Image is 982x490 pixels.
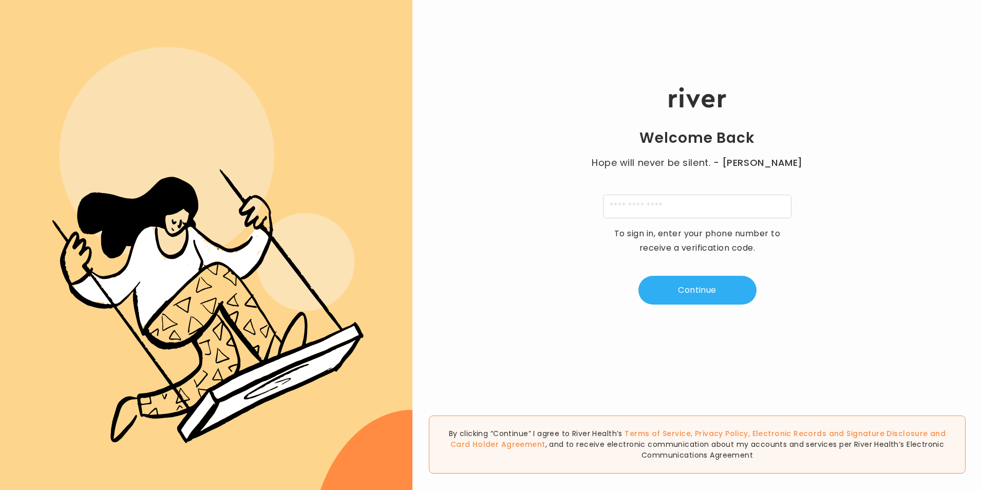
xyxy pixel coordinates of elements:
[752,428,928,439] a: Electronic Records and Signature Disclosure
[545,439,945,460] span: , and to receive electronic communication about my accounts and services per River Health’s Elect...
[638,276,757,305] button: Continue
[713,156,803,170] span: - [PERSON_NAME]
[625,428,691,439] a: Terms of Service
[450,439,545,449] a: Card Holder Agreement
[695,428,748,439] a: Privacy Policy
[429,416,966,474] div: By clicking “Continue” I agree to River Health’s
[582,156,813,170] p: Hope will never be silent.
[639,129,754,147] h1: Welcome Back
[450,428,946,449] span: , , and
[608,227,787,255] p: To sign in, enter your phone number to receive a verification code.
